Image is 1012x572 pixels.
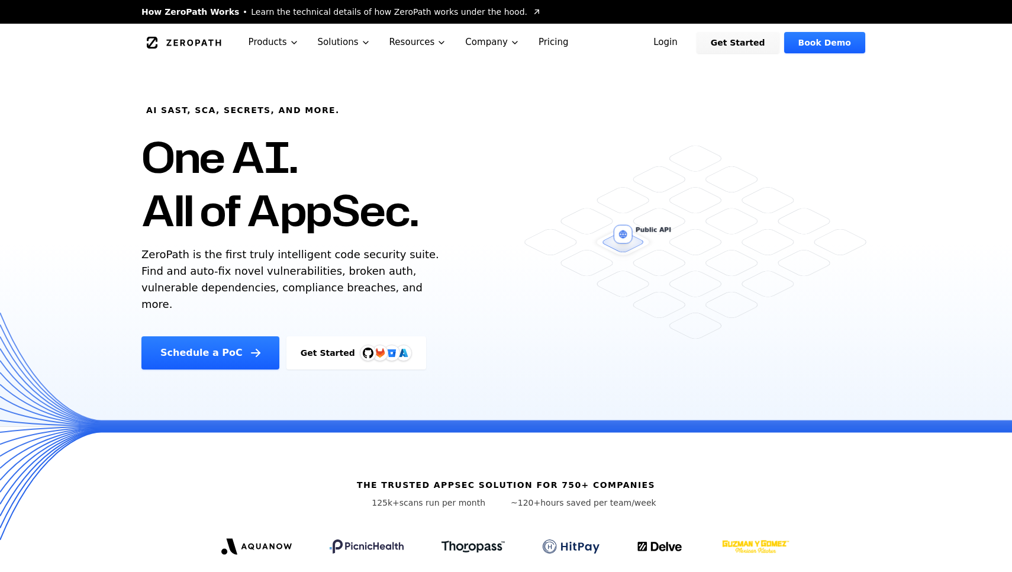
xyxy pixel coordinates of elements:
[784,32,865,53] a: Book Demo
[372,498,399,507] span: 125k+
[456,24,529,61] button: Company
[368,341,392,365] img: GitLab
[529,24,578,61] a: Pricing
[141,246,444,313] p: ZeroPath is the first truly intelligent code security suite. Find and auto-fix novel vulnerabilit...
[286,336,426,369] a: Get StartedGitHubGitLabAzure
[357,479,655,491] h6: The trusted AppSec solution for 750+ companies
[356,497,501,509] p: scans run per month
[127,24,885,61] nav: Global
[141,336,279,369] a: Schedule a PoC
[697,32,779,53] a: Get Started
[721,532,791,561] img: GYG
[251,6,527,18] span: Learn the technical details of how ZeroPath works under the hood.
[441,541,505,552] img: Thoropass
[380,24,456,61] button: Resources
[141,6,239,18] span: How ZeroPath Works
[146,104,340,116] h6: AI SAST, SCA, Secrets, and more.
[399,348,408,358] img: Azure
[639,32,692,53] a: Login
[141,6,542,18] a: How ZeroPath WorksLearn the technical details of how ZeroPath works under the hood.
[511,498,540,507] span: ~120+
[141,130,418,237] h1: One AI. All of AppSec.
[308,24,380,61] button: Solutions
[511,497,656,509] p: hours saved per team/week
[385,346,398,359] svg: Bitbucket
[363,348,373,358] img: GitHub
[239,24,308,61] button: Products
